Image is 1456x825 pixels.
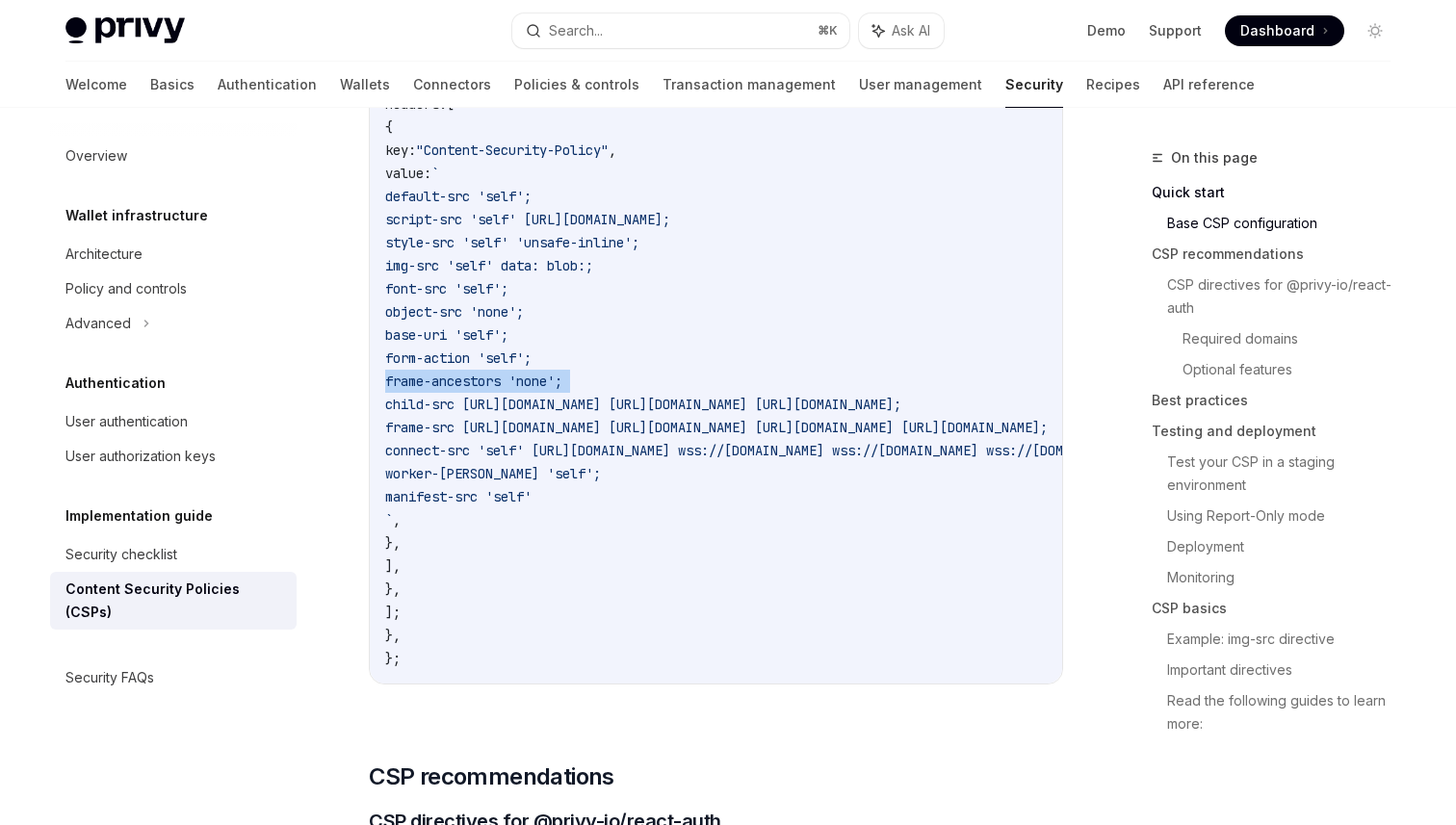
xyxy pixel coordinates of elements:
[416,142,609,159] span: "Content-Security-Policy"
[385,534,401,552] span: },
[1240,21,1314,40] span: Dashboard
[514,62,639,108] a: Policies & controls
[1167,655,1406,685] a: Important directives
[385,650,401,667] span: };
[663,62,836,108] a: Transaction management
[393,511,401,529] span: ,
[218,62,317,108] a: Authentication
[1183,323,1406,354] a: Required domains
[1086,62,1140,108] a: Recipes
[50,572,297,630] a: Content Security Policies (CSPs)
[1152,177,1406,208] a: Quick start
[385,396,901,413] span: child-src [URL][DOMAIN_NAME] [URL][DOMAIN_NAME] [URL][DOMAIN_NAME];
[385,465,601,482] span: worker-[PERSON_NAME] 'self';
[1225,15,1344,46] a: Dashboard
[609,142,616,159] span: ,
[150,62,195,108] a: Basics
[385,142,416,159] span: key:
[65,17,185,44] img: light logo
[1005,62,1063,108] a: Security
[50,660,297,695] a: Security FAQs
[385,627,401,644] span: },
[385,165,431,182] span: value:
[512,13,849,48] button: Search...⌘K
[50,404,297,439] a: User authentication
[859,13,944,48] button: Ask AI
[65,62,127,108] a: Welcome
[385,488,532,505] span: manifest-src 'self'
[340,62,390,108] a: Wallets
[1167,208,1406,239] a: Base CSP configuration
[65,243,143,266] div: Architecture
[413,62,491,108] a: Connectors
[1152,416,1406,447] a: Testing and deployment
[65,445,216,468] div: User authorization keys
[65,144,127,168] div: Overview
[65,543,177,566] div: Security checklist
[50,271,297,306] a: Policy and controls
[65,578,285,624] div: Content Security Policies (CSPs)
[385,557,401,575] span: ],
[65,312,131,335] div: Advanced
[385,211,670,228] span: script-src 'self' [URL][DOMAIN_NAME];
[385,303,524,321] span: object-src 'none';
[385,419,1048,436] span: frame-src [URL][DOMAIN_NAME] [URL][DOMAIN_NAME] [URL][DOMAIN_NAME] [URL][DOMAIN_NAME];
[385,373,562,390] span: frame-ancestors 'none';
[818,23,838,39] span: ⌘ K
[1149,21,1202,40] a: Support
[65,277,187,300] div: Policy and controls
[50,537,297,572] a: Security checklist
[385,511,393,529] span: `
[385,234,639,251] span: style-src 'self' 'unsafe-inline';
[65,410,188,433] div: User authentication
[1087,21,1126,40] a: Demo
[1152,385,1406,416] a: Best practices
[385,349,532,367] span: form-action 'self';
[1167,270,1406,323] a: CSP directives for @privy-io/react-auth
[1152,239,1406,270] a: CSP recommendations
[1360,15,1391,46] button: Toggle dark mode
[1171,146,1258,169] span: On this page
[1183,354,1406,385] a: Optional features
[385,280,508,297] span: font-src 'self';
[385,580,401,598] span: },
[549,19,603,42] div: Search...
[385,188,532,205] span: default-src 'self';
[1167,501,1406,531] a: Using Report-Only mode
[50,439,297,474] a: User authorization keys
[1167,685,1406,739] a: Read the following guides to learn more:
[65,504,213,528] h5: Implementation guide
[50,237,297,271] a: Architecture
[1167,562,1406,593] a: Monitoring
[369,761,614,792] span: CSP recommendations
[65,372,166,395] h5: Authentication
[1163,62,1255,108] a: API reference
[1167,531,1406,562] a: Deployment
[385,604,401,621] span: ];
[892,21,930,40] span: Ask AI
[65,204,208,227] h5: Wallet infrastructure
[431,165,439,182] span: `
[1167,447,1406,501] a: Test your CSP in a staging environment
[385,257,593,274] span: img-src 'self' data: blob:;
[859,62,982,108] a: User management
[385,326,508,344] span: base-uri 'self';
[1152,593,1406,624] a: CSP basics
[385,118,393,136] span: {
[1167,624,1406,655] a: Example: img-src directive
[65,666,154,689] div: Security FAQs
[50,139,297,173] a: Overview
